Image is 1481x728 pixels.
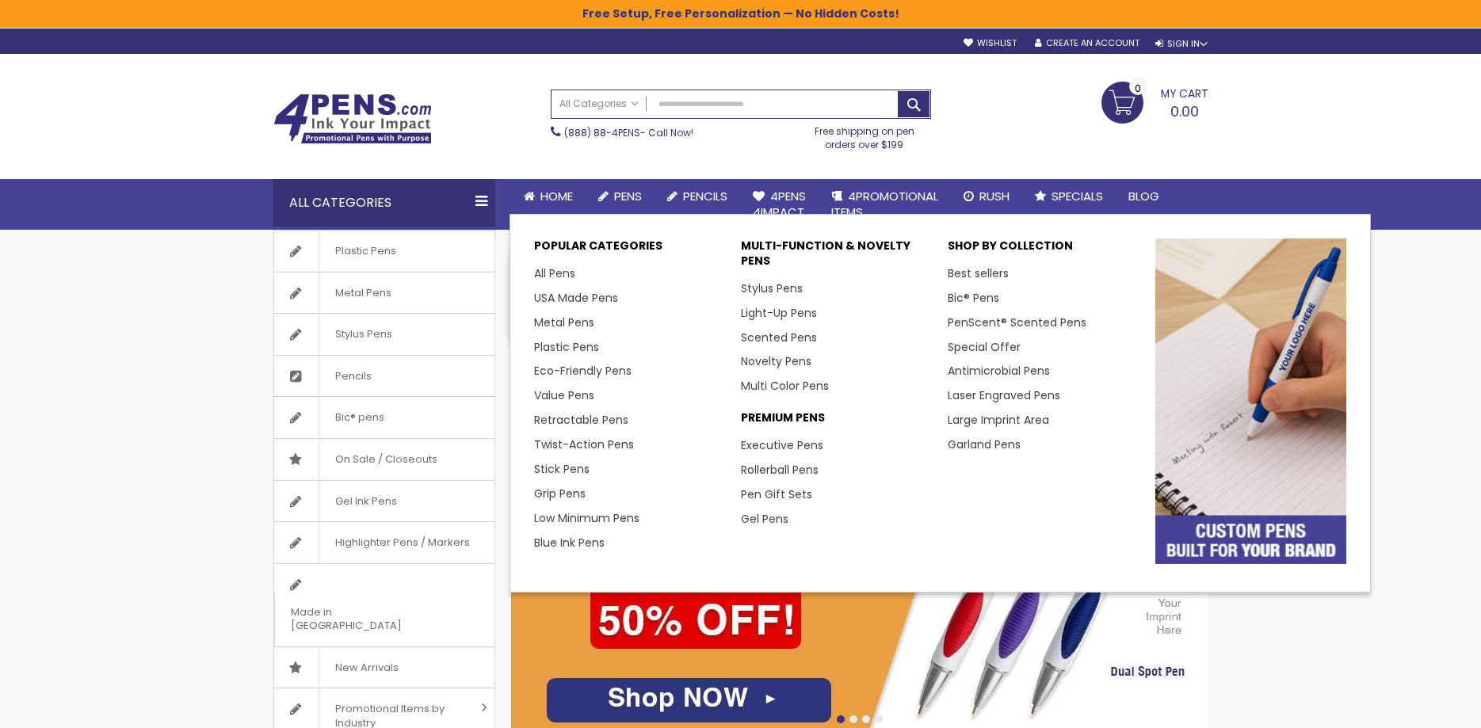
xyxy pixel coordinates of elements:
span: 0 [1135,81,1141,96]
span: Gel Ink Pens [319,481,413,522]
a: Pencils [655,179,740,214]
span: 0.00 [1170,101,1199,121]
a: Pen Gift Sets [741,486,812,502]
a: All Categories [552,90,647,116]
a: Metal Pens [274,273,494,314]
a: Blog [1116,179,1172,214]
div: Sign In [1155,38,1208,50]
a: Low Minimum Pens [534,510,639,526]
span: On Sale / Closeouts [319,439,453,480]
span: Specials [1052,188,1103,204]
a: Grip Pens [534,486,586,501]
a: Plastic Pens [534,339,599,355]
a: Highlighter Pens / Markers [274,522,494,563]
a: New Arrivals [274,647,494,688]
iframe: Google Customer Reviews [1350,685,1481,728]
span: Pencils [319,356,387,397]
a: Plastic Pens [274,231,494,272]
a: Stylus Pens [741,280,803,296]
a: Executive Pens [741,437,823,453]
a: Bic® Pens [948,290,999,306]
span: Pens [614,188,642,204]
a: Value Pens [534,387,594,403]
a: PenScent® Scented Pens [948,314,1086,330]
a: On Sale / Closeouts [274,439,494,480]
a: Metal Pens [534,314,594,330]
span: Made in [GEOGRAPHIC_DATA] [274,592,455,646]
div: All Categories [273,179,495,227]
a: Blue Ink Pens [534,535,605,551]
img: 4Pens Custom Pens and Promotional Products [273,93,432,144]
a: Multi Color Pens [741,378,829,394]
a: Novelty Pens [741,353,811,369]
span: Blog [1128,188,1159,204]
span: - Call Now! [564,126,693,139]
a: 0.00 0 [1101,82,1208,121]
span: Highlighter Pens / Markers [319,522,486,563]
a: (888) 88-4PENS [564,126,640,139]
img: custom-pens [1155,238,1346,564]
a: Pens [586,179,655,214]
a: 4Pens4impact [740,179,819,231]
span: 4Pens 4impact [753,188,806,220]
p: Popular Categories [534,238,725,261]
span: All Categories [559,97,639,110]
span: Stylus Pens [319,314,408,355]
a: Special Offer [948,339,1021,355]
span: New Arrivals [319,647,414,688]
p: Multi-Function & Novelty Pens [741,238,932,276]
a: Gel Pens [741,511,788,527]
span: Rush [979,188,1010,204]
span: Plastic Pens [319,231,412,272]
a: Eco-Friendly Pens [534,363,632,379]
a: Stylus Pens [274,314,494,355]
a: 4PROMOTIONALITEMS [819,179,951,231]
a: Bic® pens [274,397,494,438]
a: Wishlist [964,37,1017,49]
a: Home [511,179,586,214]
span: Bic® pens [319,397,400,438]
a: Garland Pens [948,436,1021,452]
p: Premium Pens [741,410,932,433]
a: Rush [951,179,1022,214]
span: Home [540,188,573,204]
span: 4PROMOTIONAL ITEMS [831,188,938,220]
a: Scented Pens [741,330,817,345]
a: Rollerball Pens [741,462,819,478]
p: Shop By Collection [948,238,1139,261]
a: Light-Up Pens [741,305,817,321]
span: Metal Pens [319,273,407,314]
a: Specials [1022,179,1116,214]
a: Large Imprint Area [948,412,1049,428]
a: Laser Engraved Pens [948,387,1060,403]
a: Best sellers [948,265,1009,281]
a: Gel Ink Pens [274,481,494,522]
div: Free shipping on pen orders over $199 [798,119,931,151]
a: Create an Account [1035,37,1139,49]
a: Retractable Pens [534,412,628,428]
a: USA Made Pens [534,290,618,306]
a: Pencils [274,356,494,397]
a: Stick Pens [534,461,590,477]
span: Pencils [683,188,727,204]
a: All Pens [534,265,575,281]
a: Antimicrobial Pens [948,363,1050,379]
a: Made in [GEOGRAPHIC_DATA] [274,564,494,646]
a: Twist-Action Pens [534,436,634,452]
